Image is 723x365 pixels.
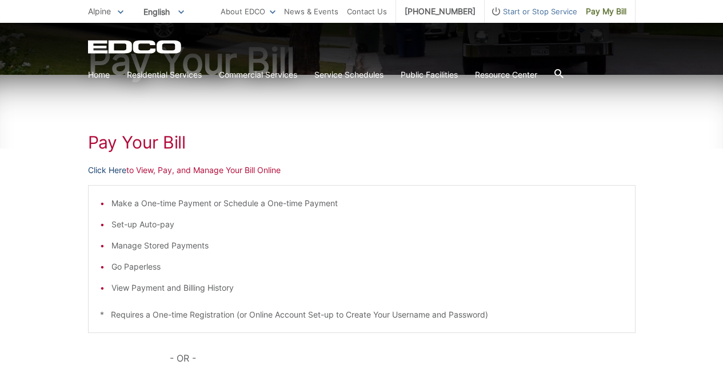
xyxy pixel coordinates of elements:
[111,239,624,252] li: Manage Stored Payments
[401,69,458,81] a: Public Facilities
[135,2,193,21] span: English
[111,260,624,273] li: Go Paperless
[284,5,338,18] a: News & Events
[88,6,111,16] span: Alpine
[88,69,110,81] a: Home
[347,5,387,18] a: Contact Us
[586,5,626,18] span: Pay My Bill
[111,218,624,231] li: Set-up Auto-pay
[475,69,537,81] a: Resource Center
[111,282,624,294] li: View Payment and Billing History
[221,5,275,18] a: About EDCO
[111,197,624,210] li: Make a One-time Payment or Schedule a One-time Payment
[314,69,384,81] a: Service Schedules
[88,164,126,177] a: Click Here
[88,164,636,177] p: to View, Pay, and Manage Your Bill Online
[100,308,624,321] p: * Requires a One-time Registration (or Online Account Set-up to Create Your Username and Password)
[88,132,636,153] h1: Pay Your Bill
[219,69,297,81] a: Commercial Services
[127,69,202,81] a: Residential Services
[88,40,183,54] a: EDCD logo. Return to the homepage.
